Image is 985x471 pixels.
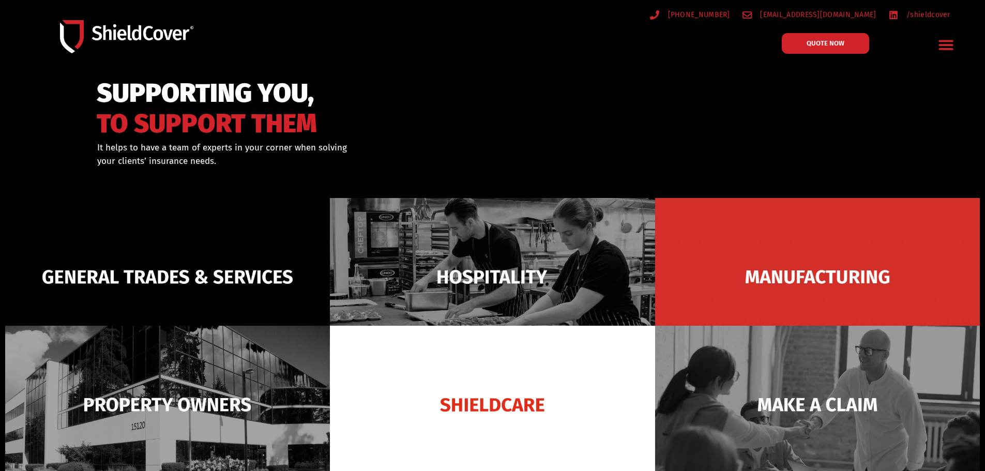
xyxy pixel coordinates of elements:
a: /shieldcover [889,8,950,21]
span: QUOTE NOW [807,40,844,47]
a: [EMAIL_ADDRESS][DOMAIN_NAME] [742,8,876,21]
img: Shield-Cover-Underwriting-Australia-logo-full [60,20,193,53]
span: SUPPORTING YOU, [97,83,317,104]
span: [EMAIL_ADDRESS][DOMAIN_NAME] [757,8,876,21]
p: your clients’ insurance needs. [97,155,545,168]
span: [PHONE_NUMBER] [665,8,730,21]
a: QUOTE NOW [782,33,869,54]
a: [PHONE_NUMBER] [650,8,730,21]
div: It helps to have a team of experts in your corner when solving [97,141,545,168]
span: /shieldcover [904,8,950,21]
div: Menu Toggle [934,33,959,57]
